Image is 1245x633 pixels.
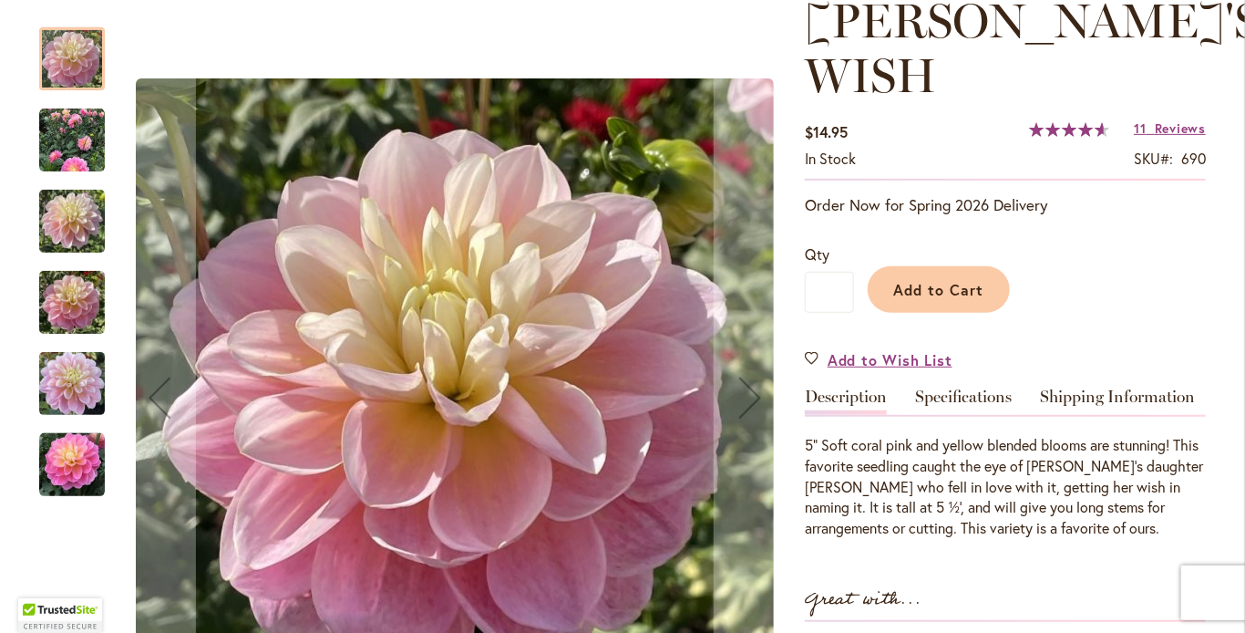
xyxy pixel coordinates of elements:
[1134,149,1173,168] strong: SKU
[805,389,887,415] a: Description
[39,432,105,498] img: Gabbie's Wish
[1134,119,1146,137] span: 11
[39,340,105,428] img: GABBIE'S WISH
[39,253,123,334] div: GABBIE'S WISH
[805,122,848,141] span: $14.95
[805,194,1206,216] p: Order Now for Spring 2026 Delivery
[39,334,123,415] div: GABBIE'S WISH
[1181,149,1206,170] div: 690
[39,415,105,496] div: Gabbie's Wish
[1155,119,1206,137] span: Reviews
[894,280,984,299] span: Add to Cart
[39,259,105,347] img: GABBIE'S WISH
[805,349,952,370] a: Add to Wish List
[39,178,105,265] img: GABBIE'S WISH
[868,266,1010,313] button: Add to Cart
[39,9,123,90] div: Gabbie's Wish
[1040,389,1195,415] a: Shipping Information
[14,568,65,619] iframe: Launch Accessibility Center
[828,349,952,370] span: Add to Wish List
[805,585,921,615] strong: Great with...
[915,389,1012,415] a: Specifications
[39,108,105,173] img: Gabbie's Wish
[1134,119,1206,137] a: 11 Reviews
[39,171,123,253] div: GABBIE'S WISH
[39,90,123,171] div: Gabbie's Wish
[805,389,1206,539] div: Detailed Product Info
[805,149,856,170] div: Availability
[1029,122,1109,137] div: 93%
[805,435,1206,539] div: 5” Soft coral pink and yellow blended blooms are stunning! This favorite seedling caught the eye ...
[805,149,856,168] span: In stock
[805,244,829,264] span: Qty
